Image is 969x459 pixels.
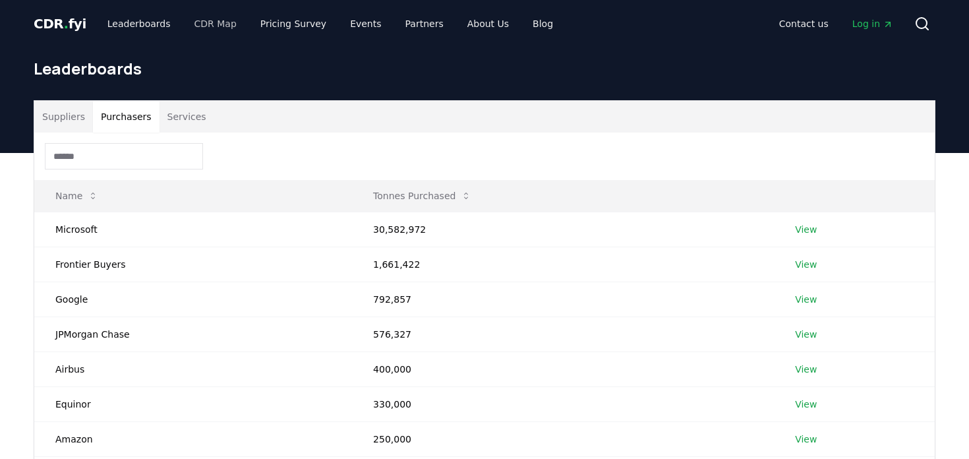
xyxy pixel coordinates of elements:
nav: Main [97,12,564,36]
a: Contact us [769,12,839,36]
span: . [64,16,69,32]
button: Name [45,183,109,209]
td: 30,582,972 [352,212,774,247]
td: 1,661,422 [352,247,774,282]
a: View [795,398,817,411]
td: Equinor [34,386,352,421]
td: Frontier Buyers [34,247,352,282]
a: Leaderboards [97,12,181,36]
a: View [795,363,817,376]
a: Partners [395,12,454,36]
a: View [795,223,817,236]
a: Events [339,12,392,36]
td: 576,327 [352,317,774,352]
button: Tonnes Purchased [363,183,482,209]
a: View [795,433,817,446]
td: Microsoft [34,212,352,247]
button: Services [160,101,214,133]
span: Log in [852,17,893,30]
a: Log in [842,12,904,36]
a: Pricing Survey [250,12,337,36]
button: Purchasers [93,101,160,133]
a: View [795,293,817,306]
a: View [795,328,817,341]
td: 330,000 [352,386,774,421]
nav: Main [769,12,904,36]
td: 400,000 [352,352,774,386]
td: Amazon [34,421,352,456]
td: Google [34,282,352,317]
span: CDR fyi [34,16,86,32]
a: About Us [457,12,519,36]
td: 792,857 [352,282,774,317]
td: Airbus [34,352,352,386]
td: 250,000 [352,421,774,456]
a: View [795,258,817,271]
a: CDR Map [184,12,247,36]
a: CDR.fyi [34,15,86,33]
h1: Leaderboards [34,58,935,79]
td: JPMorgan Chase [34,317,352,352]
a: Blog [522,12,564,36]
button: Suppliers [34,101,93,133]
